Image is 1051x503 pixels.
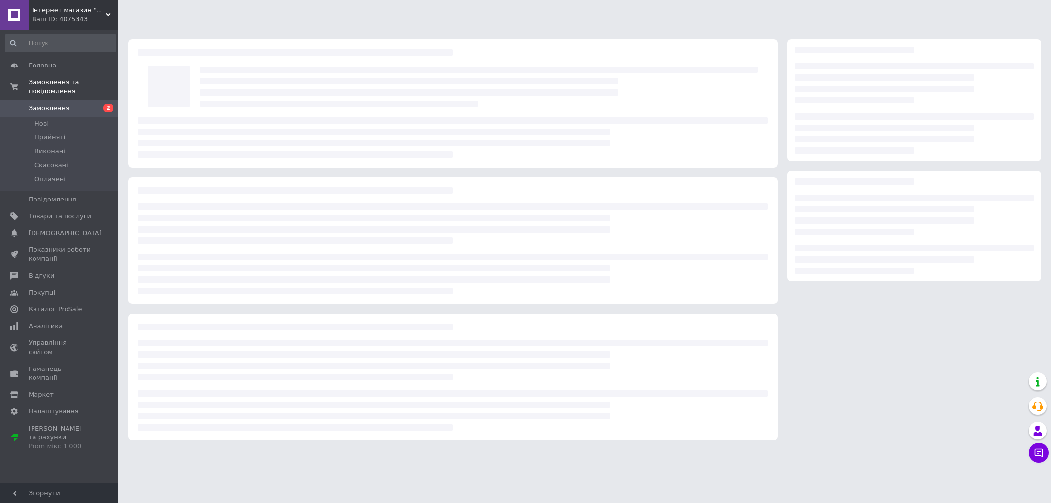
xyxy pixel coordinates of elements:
[29,338,91,356] span: Управління сайтом
[29,365,91,382] span: Гаманець компанії
[34,133,65,142] span: Прийняті
[29,245,91,263] span: Показники роботи компанії
[29,229,102,237] span: [DEMOGRAPHIC_DATA]
[29,212,91,221] span: Товари та послуги
[29,424,91,451] span: [PERSON_NAME] та рахунки
[103,104,113,112] span: 2
[34,147,65,156] span: Виконані
[29,407,79,416] span: Налаштування
[29,305,82,314] span: Каталог ProSale
[29,195,76,204] span: Повідомлення
[5,34,116,52] input: Пошук
[29,271,54,280] span: Відгуки
[32,15,118,24] div: Ваш ID: 4075343
[1029,443,1049,463] button: Чат з покупцем
[29,104,69,113] span: Замовлення
[34,119,49,128] span: Нові
[34,161,68,169] span: Скасовані
[29,288,55,297] span: Покупці
[29,322,63,331] span: Аналітика
[32,6,106,15] span: Інтернет магазин "Папайя"
[29,390,54,399] span: Маркет
[34,175,66,184] span: Оплачені
[29,61,56,70] span: Головна
[29,78,118,96] span: Замовлення та повідомлення
[29,442,91,451] div: Prom мікс 1 000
